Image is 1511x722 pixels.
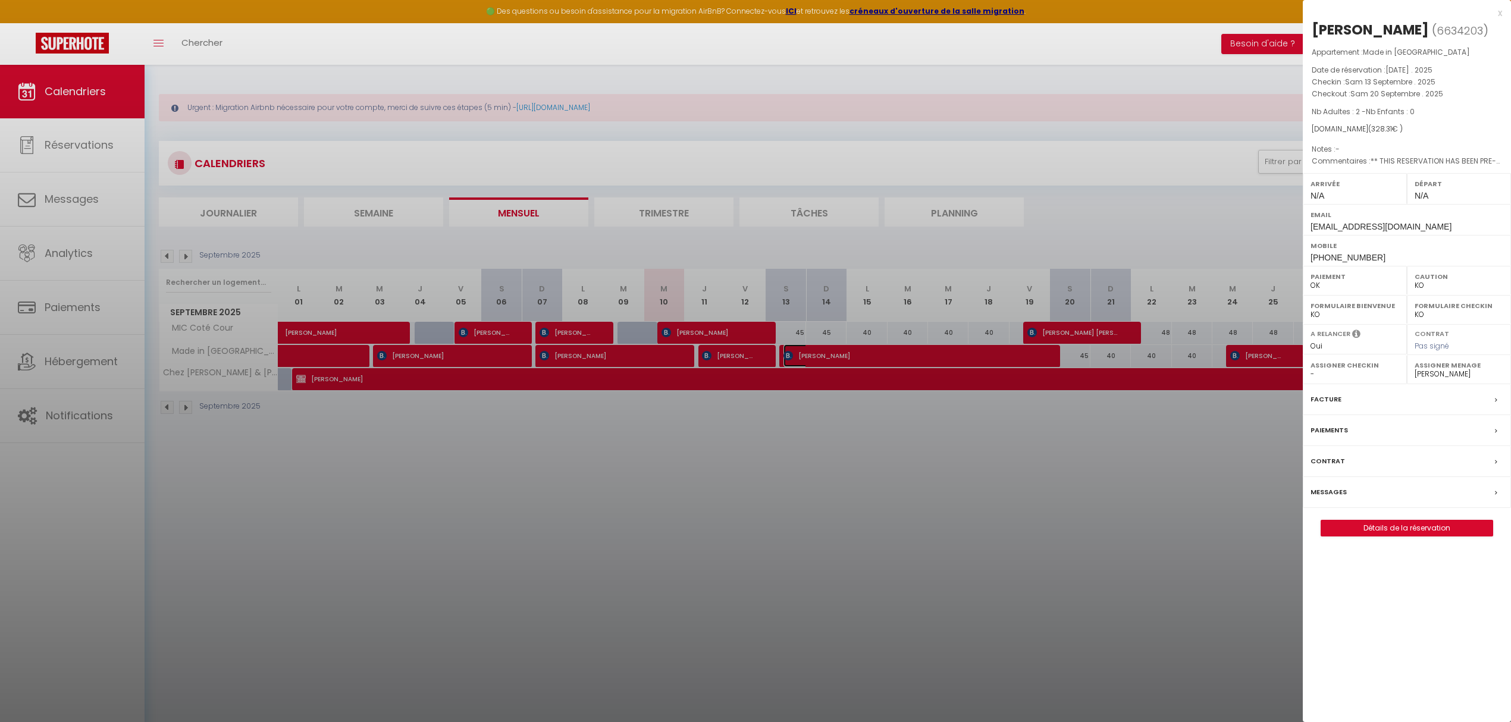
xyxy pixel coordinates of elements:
[1437,23,1483,38] span: 6634203
[1312,46,1502,58] p: Appartement :
[1311,253,1385,262] span: [PHONE_NUMBER]
[1311,240,1503,252] label: Mobile
[1350,89,1443,99] span: Sam 20 Septembre . 2025
[1311,359,1399,371] label: Assigner Checkin
[1311,222,1452,231] span: [EMAIL_ADDRESS][DOMAIN_NAME]
[1311,209,1503,221] label: Email
[1385,65,1432,75] span: [DATE] . 2025
[1415,329,1449,337] label: Contrat
[1311,271,1399,282] label: Paiement
[1336,144,1340,154] span: -
[1368,124,1403,134] span: ( € )
[1311,424,1348,437] label: Paiements
[1312,76,1502,88] p: Checkin :
[1366,106,1415,117] span: Nb Enfants : 0
[1312,64,1502,76] p: Date de réservation :
[1415,300,1503,312] label: Formulaire Checkin
[1415,359,1503,371] label: Assigner Menage
[1432,22,1488,39] span: ( )
[1312,155,1502,167] p: Commentaires :
[1321,520,1493,536] button: Détails de la réservation
[1311,455,1345,467] label: Contrat
[1312,88,1502,100] p: Checkout :
[1312,143,1502,155] p: Notes :
[1312,20,1429,39] div: [PERSON_NAME]
[1311,486,1347,498] label: Messages
[1311,300,1399,312] label: Formulaire Bienvenue
[1363,47,1470,57] span: Made in [GEOGRAPHIC_DATA]
[1321,520,1493,536] a: Détails de la réservation
[1311,393,1341,406] label: Facture
[1312,106,1415,117] span: Nb Adultes : 2 -
[1352,329,1360,342] i: Sélectionner OUI si vous souhaiter envoyer les séquences de messages post-checkout
[1415,271,1503,282] label: Caution
[1371,124,1392,134] span: 328.31
[1303,6,1502,20] div: x
[1415,178,1503,190] label: Départ
[1345,77,1435,87] span: Sam 13 Septembre . 2025
[1311,191,1324,200] span: N/A
[1312,124,1502,135] div: [DOMAIN_NAME]
[1415,341,1449,351] span: Pas signé
[10,5,45,40] button: Ouvrir le widget de chat LiveChat
[1415,191,1428,200] span: N/A
[1311,329,1350,339] label: A relancer
[1311,178,1399,190] label: Arrivée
